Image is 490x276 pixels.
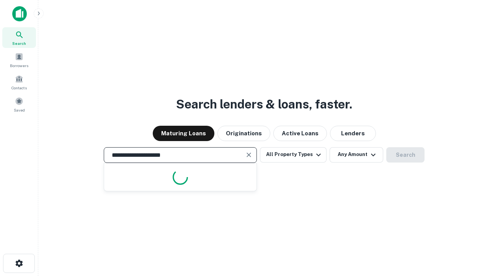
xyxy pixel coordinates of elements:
[260,147,327,163] button: All Property Types
[14,107,25,113] span: Saved
[10,62,28,69] span: Borrowers
[12,40,26,46] span: Search
[2,49,36,70] a: Borrowers
[273,126,327,141] button: Active Loans
[153,126,214,141] button: Maturing Loans
[330,126,376,141] button: Lenders
[217,126,270,141] button: Originations
[330,147,383,163] button: Any Amount
[243,149,254,160] button: Clear
[12,6,27,21] img: capitalize-icon.png
[176,95,352,113] h3: Search lenders & loans, faster.
[2,72,36,92] a: Contacts
[2,27,36,48] a: Search
[2,94,36,115] a: Saved
[11,85,27,91] span: Contacts
[452,215,490,251] iframe: Chat Widget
